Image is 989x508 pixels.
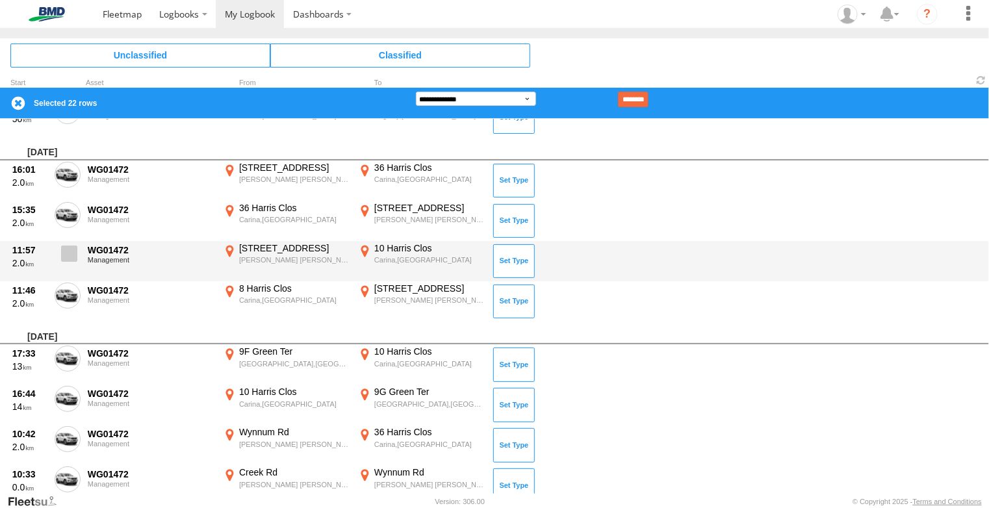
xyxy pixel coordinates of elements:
div: Management [88,359,214,367]
label: Click to View Event Location [356,346,486,383]
label: Click to View Event Location [221,386,351,424]
button: Click to Set [493,204,535,238]
div: Wynnum Rd [239,426,349,438]
div: Carina,[GEOGRAPHIC_DATA] [374,359,484,368]
div: 36 Harris Clos [374,162,484,173]
label: Click to View Event Location [356,466,486,504]
a: Visit our Website [7,495,67,508]
div: Carina,[GEOGRAPHIC_DATA] [239,296,349,305]
a: Terms and Conditions [913,498,982,505]
span: Refresh [973,74,989,86]
div: To [356,80,486,86]
div: 9F Green Ter [239,346,349,357]
label: Click to View Event Location [221,202,351,240]
div: 10 Harris Clos [239,386,349,398]
div: 15:35 [12,204,47,216]
div: 9G Green Ter [374,386,484,398]
div: Carina,[GEOGRAPHIC_DATA] [239,400,349,409]
div: 2.0 [12,441,47,453]
div: 10 Harris Clos [374,242,484,254]
div: Carina,[GEOGRAPHIC_DATA] [239,215,349,224]
label: Click to View Event Location [221,283,351,320]
div: Carina,[GEOGRAPHIC_DATA] [374,175,484,184]
label: Click to View Event Location [356,202,486,240]
div: Version: 306.00 [435,498,485,505]
label: Click to View Event Location [221,466,351,504]
div: [GEOGRAPHIC_DATA],[GEOGRAPHIC_DATA] [239,359,349,368]
div: 2.0 [12,298,47,309]
label: Click to View Event Location [356,242,486,280]
div: 11:46 [12,285,47,296]
div: WG01472 [88,468,214,480]
div: 8 Harris Clos [239,283,349,294]
div: [PERSON_NAME] [PERSON_NAME],[GEOGRAPHIC_DATA] [374,215,484,224]
button: Click to Set [493,388,535,422]
div: 2.0 [12,217,47,229]
div: 0.0 [12,481,47,493]
div: [STREET_ADDRESS] [239,162,349,173]
button: Click to Set [493,428,535,462]
div: Management [88,175,214,183]
div: [PERSON_NAME] [PERSON_NAME],[GEOGRAPHIC_DATA] [239,440,349,449]
div: 16:01 [12,164,47,175]
div: WG01472 [88,244,214,256]
div: Asset [86,80,216,86]
img: bmd-logo.svg [13,7,81,21]
div: [STREET_ADDRESS] [374,202,484,214]
button: Click to Set [493,244,535,278]
div: [PERSON_NAME] [PERSON_NAME],[GEOGRAPHIC_DATA] [239,255,349,264]
div: © Copyright 2025 - [853,498,982,505]
div: 16:44 [12,388,47,400]
div: Management [88,440,214,448]
div: Wynnum Rd [374,466,484,478]
div: 36 Harris Clos [239,202,349,214]
label: Click to View Event Location [221,346,351,383]
div: 13 [12,361,47,372]
div: 36 Harris Clos [374,426,484,438]
div: Carina,[GEOGRAPHIC_DATA] [374,440,484,449]
div: [PERSON_NAME] [PERSON_NAME],[GEOGRAPHIC_DATA] [239,175,349,184]
div: Management [88,216,214,223]
label: Clear Selection [10,95,26,111]
button: Click to Set [493,285,535,318]
div: [PERSON_NAME] [PERSON_NAME],[GEOGRAPHIC_DATA] [374,296,484,305]
div: 50 [12,113,47,125]
div: WG01472 [88,348,214,359]
div: Creek Rd [239,466,349,478]
div: 17:33 [12,348,47,359]
div: 2.0 [12,177,47,188]
span: Click to view Unclassified Trips [10,44,270,67]
div: [PERSON_NAME] [PERSON_NAME],[GEOGRAPHIC_DATA] [374,480,484,489]
div: 10 Harris Clos [374,346,484,357]
div: [PERSON_NAME] [PERSON_NAME],[GEOGRAPHIC_DATA] [239,480,349,489]
div: WG01472 [88,164,214,175]
label: Click to View Event Location [356,162,486,199]
div: Carina,[GEOGRAPHIC_DATA] [374,255,484,264]
button: Click to Set [493,164,535,197]
div: Management [88,256,214,264]
span: Click to view Classified Trips [270,44,530,67]
button: Click to Set [493,468,535,502]
div: Click to Sort [10,80,49,86]
i: ? [917,4,938,25]
label: Click to View Event Location [221,426,351,464]
label: Click to View Event Location [356,426,486,464]
div: Andrew Brown [833,5,871,24]
div: 14 [12,401,47,413]
div: 10:33 [12,468,47,480]
button: Click to Set [493,348,535,381]
div: WG01472 [88,285,214,296]
div: Management [88,296,214,304]
div: [GEOGRAPHIC_DATA],[GEOGRAPHIC_DATA] [374,400,484,409]
div: [STREET_ADDRESS] [239,242,349,254]
label: Click to View Event Location [221,162,351,199]
div: [STREET_ADDRESS] [374,283,484,294]
label: Click to View Event Location [356,386,486,424]
div: From [221,80,351,86]
div: 10:42 [12,428,47,440]
div: 11:57 [12,244,47,256]
div: 2.0 [12,257,47,269]
div: WG01472 [88,204,214,216]
label: Click to View Event Location [356,283,486,320]
div: Management [88,400,214,407]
